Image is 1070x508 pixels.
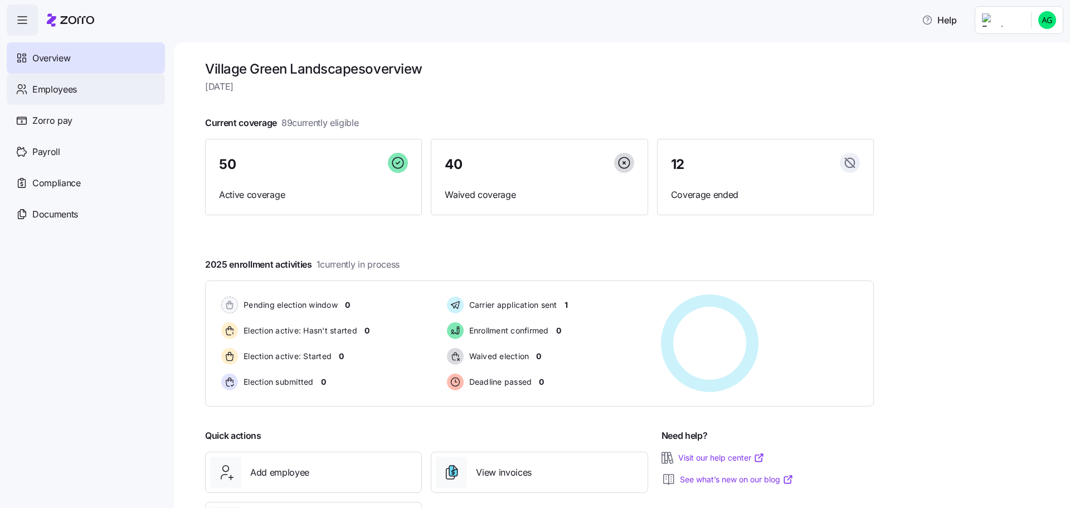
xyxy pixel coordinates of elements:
a: Employees [7,74,165,105]
span: Add employee [250,466,309,480]
span: 0 [339,351,344,362]
span: 40 [445,158,462,171]
span: Employees [32,83,77,96]
img: d553475d8374689f22e54354502039c2 [1038,11,1056,29]
span: Waived election [466,351,529,362]
a: Overview [7,42,165,74]
span: View invoices [476,466,532,480]
a: Visit our help center [678,452,765,463]
span: Pending election window [240,299,338,311]
span: Active coverage [219,188,408,202]
span: [DATE] [205,80,874,94]
a: Zorro pay [7,105,165,136]
span: Overview [32,51,70,65]
span: Election active: Started [240,351,332,362]
span: 2025 enrollment activities [205,258,400,272]
span: 0 [536,351,541,362]
a: Documents [7,199,165,230]
span: 89 currently eligible [281,116,359,130]
span: 12 [671,158,684,171]
img: Employer logo [982,13,1022,27]
span: Coverage ended [671,188,860,202]
span: 50 [219,158,236,171]
span: Enrollment confirmed [466,325,549,336]
span: 0 [556,325,561,336]
span: Deadline passed [466,376,532,388]
a: Payroll [7,136,165,167]
span: Help [922,13,957,27]
span: 0 [364,325,369,336]
span: Waived coverage [445,188,634,202]
span: Need help? [662,429,708,443]
span: Carrier application sent [466,299,557,311]
span: Election active: Hasn't started [240,325,357,336]
a: See what’s new on our blog [680,474,794,485]
span: 0 [539,376,544,388]
span: Compliance [32,176,81,190]
span: Payroll [32,145,60,159]
span: Current coverage [205,116,359,130]
span: 0 [345,299,350,311]
h1: Village Green Landscapes overview [205,60,874,78]
span: 1 [565,299,568,311]
span: 0 [321,376,326,388]
a: Compliance [7,167,165,199]
span: 1 currently in process [317,258,400,272]
span: Quick actions [205,429,261,443]
span: Election submitted [240,376,314,388]
span: Zorro pay [32,114,72,128]
button: Help [913,9,966,31]
span: Documents [32,207,78,221]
